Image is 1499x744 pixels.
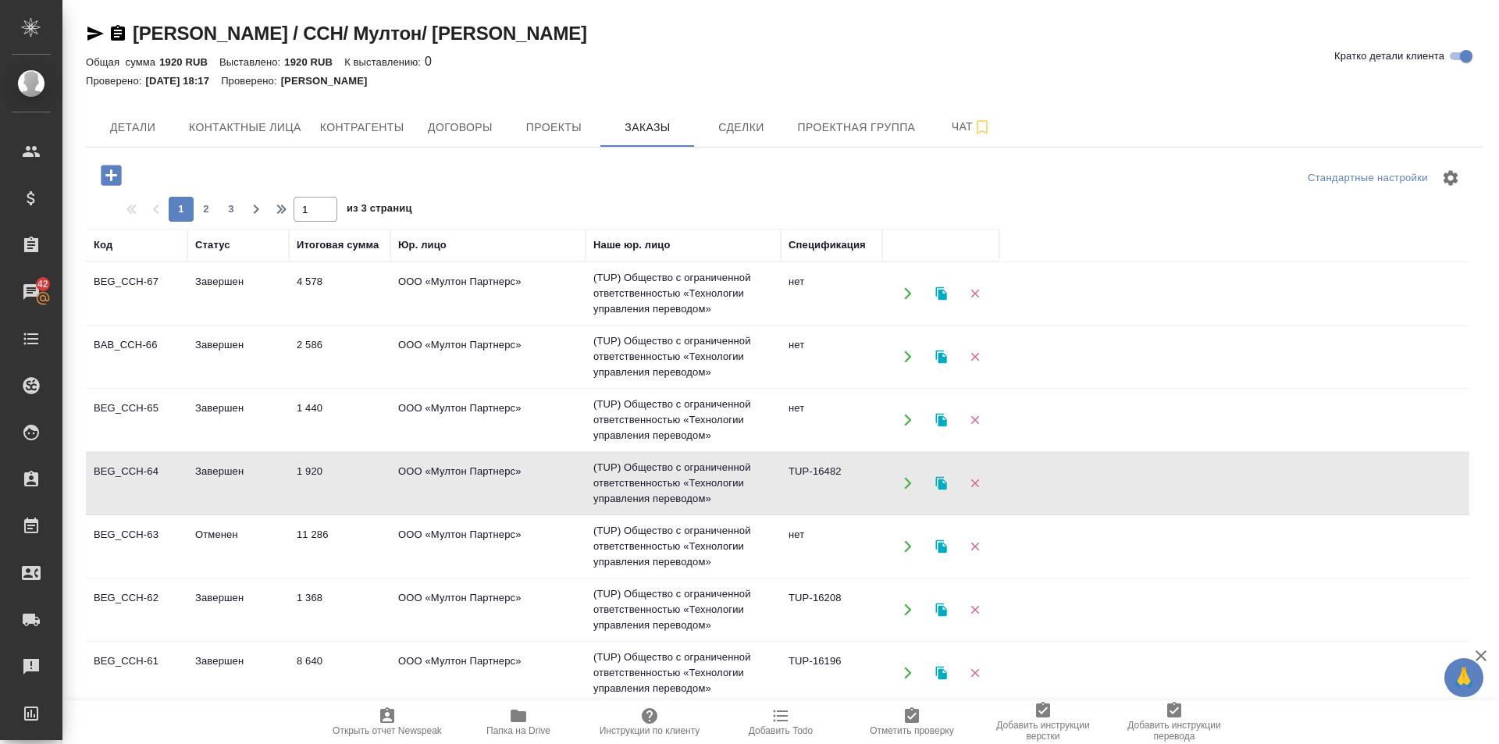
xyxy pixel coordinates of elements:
[189,118,301,137] span: Контактные лица
[86,456,187,511] td: BEG_CCH-64
[925,657,957,689] button: Клонировать
[95,118,170,137] span: Детали
[390,329,586,384] td: ООО «Мултон Партнерс»
[4,272,59,311] a: 42
[390,393,586,447] td: ООО «Мултон Партнерс»
[959,468,991,500] button: Удалить
[749,725,813,736] span: Добавить Todo
[28,276,58,292] span: 42
[86,52,1482,71] div: 0
[422,118,497,137] span: Договоры
[925,468,957,500] button: Клонировать
[390,646,586,700] td: ООО «Мултон Партнерс»
[600,725,700,736] span: Инструкции по клиенту
[146,75,222,87] p: [DATE] 18:17
[1118,720,1230,742] span: Добавить инструкции перевода
[219,56,284,68] p: Выставлено:
[1444,658,1483,697] button: 🙏
[715,700,846,744] button: Добавить Todo
[1334,48,1444,64] span: Кратко детали клиента
[586,452,781,514] td: (TUP) Общество с ограниченной ответственностью «Технологии управления переводом»
[86,56,159,68] p: Общая сумма
[593,237,671,253] div: Наше юр. лицо
[219,201,244,217] span: 3
[90,159,133,191] button: Добавить проект
[586,642,781,704] td: (TUP) Общество с ограниченной ответственностью «Технологии управления переводом»
[187,519,289,574] td: Отменен
[781,456,882,511] td: TUP-16482
[892,278,924,310] button: Открыть
[194,201,219,217] span: 2
[586,515,781,578] td: (TUP) Общество с ограниченной ответственностью «Технологии управления переводом»
[187,329,289,384] td: Завершен
[1451,661,1477,694] span: 🙏
[289,266,390,321] td: 4 578
[781,582,882,637] td: TUP-16208
[86,266,187,321] td: BEG_CCH-67
[289,456,390,511] td: 1 920
[586,578,781,641] td: (TUP) Общество с ограниченной ответственностью «Технологии управления переводом»
[187,646,289,700] td: Завершен
[703,118,778,137] span: Сделки
[187,582,289,637] td: Завершен
[987,720,1099,742] span: Добавить инструкции верстки
[892,468,924,500] button: Открыть
[86,582,187,637] td: BEG_CCH-62
[322,700,453,744] button: Открыть отчет Newspeak
[221,75,281,87] p: Проверено:
[333,725,442,736] span: Открыть отчет Newspeak
[390,519,586,574] td: ООО «Мултон Партнерс»
[781,329,882,384] td: нет
[781,393,882,447] td: нет
[959,594,991,626] button: Удалить
[846,700,977,744] button: Отметить проверку
[133,23,587,44] a: [PERSON_NAME] / CCH/ Мултон/ [PERSON_NAME]
[892,531,924,563] button: Открыть
[925,278,957,310] button: Клонировать
[159,56,219,68] p: 1920 RUB
[390,582,586,637] td: ООО «Мултон Партнерс»
[959,657,991,689] button: Удалить
[586,326,781,388] td: (TUP) Общество с ограниченной ответственностью «Технологии управления переводом»
[398,237,447,253] div: Юр. лицо
[390,456,586,511] td: ООО «Мултон Партнерс»
[219,197,244,222] button: 3
[109,24,127,43] button: Скопировать ссылку
[281,75,379,87] p: [PERSON_NAME]
[289,646,390,700] td: 8 640
[289,582,390,637] td: 1 368
[86,75,146,87] p: Проверено:
[187,456,289,511] td: Завершен
[934,117,1009,137] span: Чат
[94,237,112,253] div: Код
[86,646,187,700] td: BEG_CCH-61
[320,118,404,137] span: Контрагенты
[86,519,187,574] td: BEG_CCH-63
[187,393,289,447] td: Завершен
[1304,166,1432,190] div: split button
[86,24,105,43] button: Скопировать ссылку для ЯМессенджера
[289,393,390,447] td: 1 440
[486,725,550,736] span: Папка на Drive
[195,237,230,253] div: Статус
[892,657,924,689] button: Открыть
[892,404,924,436] button: Открыть
[892,594,924,626] button: Открыть
[870,725,953,736] span: Отметить проверку
[892,341,924,373] button: Открыть
[284,56,344,68] p: 1920 RUB
[781,519,882,574] td: нет
[959,531,991,563] button: Удалить
[1432,159,1469,197] span: Настроить таблицу
[390,266,586,321] td: ООО «Мултон Партнерс»
[194,197,219,222] button: 2
[516,118,591,137] span: Проекты
[959,404,991,436] button: Удалить
[86,393,187,447] td: BEG_CCH-65
[925,594,957,626] button: Клонировать
[925,404,957,436] button: Клонировать
[289,519,390,574] td: 11 286
[925,531,957,563] button: Клонировать
[584,700,715,744] button: Инструкции по клиенту
[289,329,390,384] td: 2 586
